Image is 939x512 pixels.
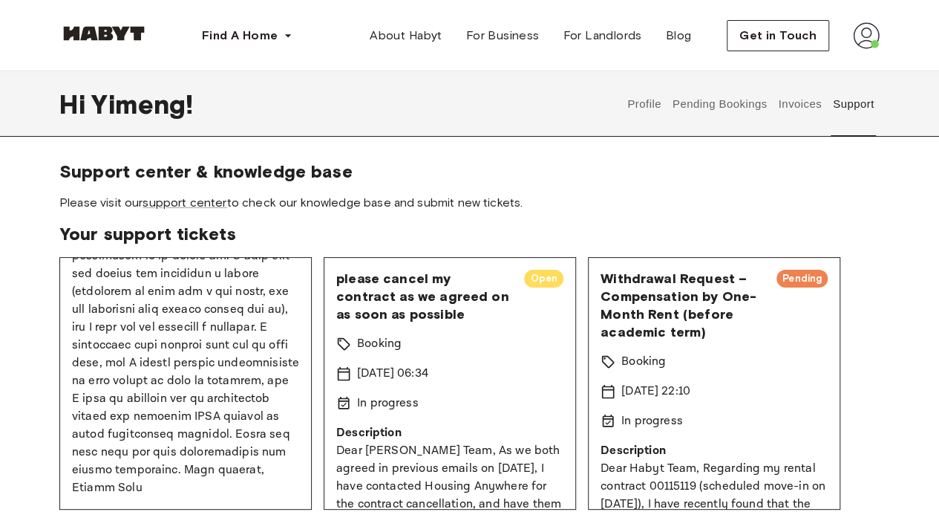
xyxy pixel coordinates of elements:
button: Support [831,71,876,137]
span: Support center & knowledge base [59,161,880,183]
span: Hi [59,88,91,120]
p: In progress [621,412,683,430]
p: Booking [357,335,402,353]
button: Get in Touch [727,20,829,51]
img: avatar [853,22,880,49]
span: Open [524,271,563,286]
a: support center [143,195,226,210]
a: Blog [654,21,704,51]
button: Pending Bookings [670,71,769,137]
p: Booking [621,353,666,371]
p: Description [336,424,563,442]
button: Profile [626,71,664,137]
span: For Business [466,27,540,45]
p: [DATE] 22:10 [621,383,690,401]
span: Pending [776,271,828,286]
span: About Habyt [370,27,442,45]
span: Your support tickets [59,223,880,245]
span: Withdrawal Request – Compensation by One-Month Rent (before academic term) [601,270,765,341]
img: Habyt [59,26,148,41]
p: Description [601,442,828,460]
a: For Business [454,21,552,51]
span: Yimeng ! [91,88,193,120]
span: Get in Touch [739,27,817,45]
button: Find A Home [190,21,304,51]
a: For Landlords [551,21,653,51]
span: Find A Home [202,27,278,45]
span: please cancel my contract as we agreed on as soon as possible [336,270,512,323]
button: Invoices [776,71,823,137]
a: About Habyt [358,21,454,51]
p: In progress [357,395,419,412]
div: user profile tabs [622,71,880,137]
span: Blog [666,27,692,45]
span: Please visit our to check our knowledge base and submit new tickets. [59,195,880,211]
p: [DATE] 06:34 [357,365,428,383]
span: For Landlords [563,27,641,45]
